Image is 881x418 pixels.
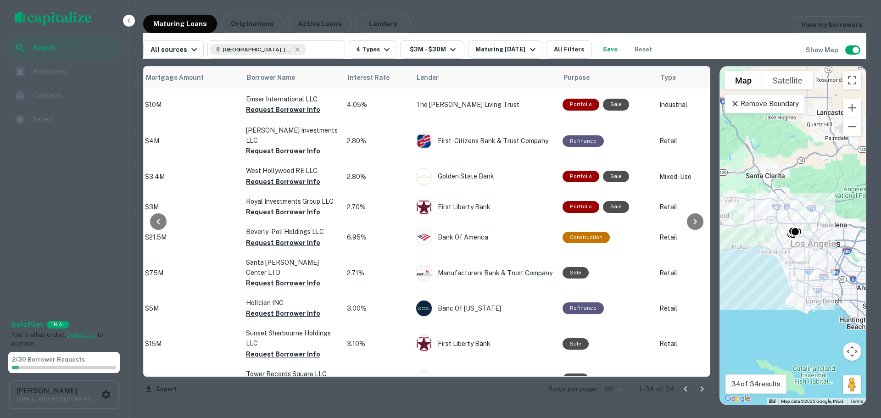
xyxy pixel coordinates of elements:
span: Contacts [33,90,115,101]
span: Map data ©2025 Google, INEGI [781,399,845,404]
p: Industrial [659,100,705,110]
div: Maturing [DATE] [475,44,538,55]
button: Maturing Loans [143,15,217,33]
p: 2.80% [347,172,407,182]
p: Beverly-poli Holdings LLC [246,227,338,237]
button: Show street map [725,71,762,89]
p: Emser International LLC [246,94,338,104]
img: picture [416,133,432,149]
div: This is a portfolio loan with 2 properties [563,171,599,182]
img: capitalize-logo.png [15,11,92,26]
a: Terms [850,399,863,404]
p: Remove Boundary [730,98,799,109]
div: Bank Of America [416,229,553,245]
span: 2 / 30 Borrower Requests [12,356,85,363]
p: [PERSON_NAME] Investments LLC [246,125,338,145]
p: Tower Records Square LLC [246,369,338,379]
div: Woori America Bank [416,371,553,388]
p: Retail [659,136,705,146]
p: 2.70% [347,202,407,212]
img: picture [416,336,432,351]
span: Purpose [563,72,590,83]
button: All Filters [546,40,592,59]
div: This is a portfolio loan with 3 properties [563,99,599,110]
button: Active Loans [288,15,352,33]
div: TRIAL [47,321,69,329]
div: Sale [603,99,629,110]
p: 1–34 of 34 [639,384,675,395]
button: Zoom in [843,99,861,117]
p: Rows per page: [548,384,597,395]
a: View my borrowers [794,17,866,33]
p: Royal Investments Group LLC [246,196,338,206]
p: 4.05% [347,100,407,110]
button: 4 Types [349,40,396,59]
span: Search [33,43,115,53]
div: Manufacturers Bank & Trust Company [416,265,553,281]
p: Mixed-Use [659,172,705,182]
p: 2.80% [347,136,407,146]
span: Borrowers [33,66,115,77]
p: $3.4M [145,172,237,182]
p: $3M [145,202,237,212]
span: Interest Rate [348,72,401,83]
img: picture [416,301,432,316]
p: $7.5M [145,268,237,278]
div: This loan purpose was for construction [563,232,610,243]
div: Golden State Bank [416,168,553,185]
button: Request Borrower Info [246,278,320,289]
p: The [PERSON_NAME] Living Trust [416,100,553,110]
p: $4M [145,136,237,146]
img: picture [416,372,432,387]
p: 34 of 34 results [731,379,781,390]
button: Show satellite imagery [762,71,813,89]
button: Request Borrower Info [246,176,320,187]
div: 0 0 [720,67,866,405]
p: $15M [145,339,237,349]
div: Sale [563,338,589,350]
button: Map camera controls [843,342,861,361]
img: picture [416,229,432,245]
p: West Hollywood RE LLC [246,166,338,176]
p: $19M [145,374,237,385]
div: Sale [603,171,629,182]
p: Retail [659,232,705,242]
div: All sources [151,44,200,55]
h6: [PERSON_NAME] [17,387,99,395]
p: $21.5M [145,232,237,242]
div: This is a portfolio loan with 2 properties [563,201,599,212]
p: Hollcien INC [246,298,338,308]
div: Sale [563,373,589,385]
button: Reset [629,40,658,59]
div: First-citizens Bank & Trust Company [416,133,553,149]
div: Chat Widget [835,345,881,389]
img: picture [416,265,432,281]
button: Request Borrower Info [246,206,320,217]
p: 3.00% [347,303,407,313]
button: Lenders [356,15,411,33]
button: Request Borrower Info [246,104,320,115]
p: $5M [145,303,237,313]
p: Santa [PERSON_NAME] Center LTD [246,257,338,278]
p: Retail [659,268,705,278]
span: Borrower Name [247,72,295,83]
span: Your trial has ended. to upgrade. [11,331,103,347]
button: Toggle fullscreen view [843,71,861,89]
a: Contact us [66,331,96,338]
div: This loan purpose was for refinancing [563,302,604,314]
div: Sale [563,267,589,279]
div: 50 [601,382,624,396]
div: This loan purpose was for refinancing [563,135,604,147]
button: Export [143,382,179,396]
img: Google [722,393,753,405]
span: Saved [33,114,115,125]
p: Sunset Sherbourne Holdings LLC [246,328,338,348]
div: Banc Of [US_STATE] [416,300,553,317]
span: [GEOGRAPHIC_DATA], [GEOGRAPHIC_DATA] [223,45,292,54]
span: Mortgage Amount [146,72,216,83]
strong: Solo Plan [11,320,43,329]
button: Originations [221,15,284,33]
p: 6.95% [347,232,407,242]
p: 2.90% [347,374,407,385]
img: picture [416,199,432,215]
